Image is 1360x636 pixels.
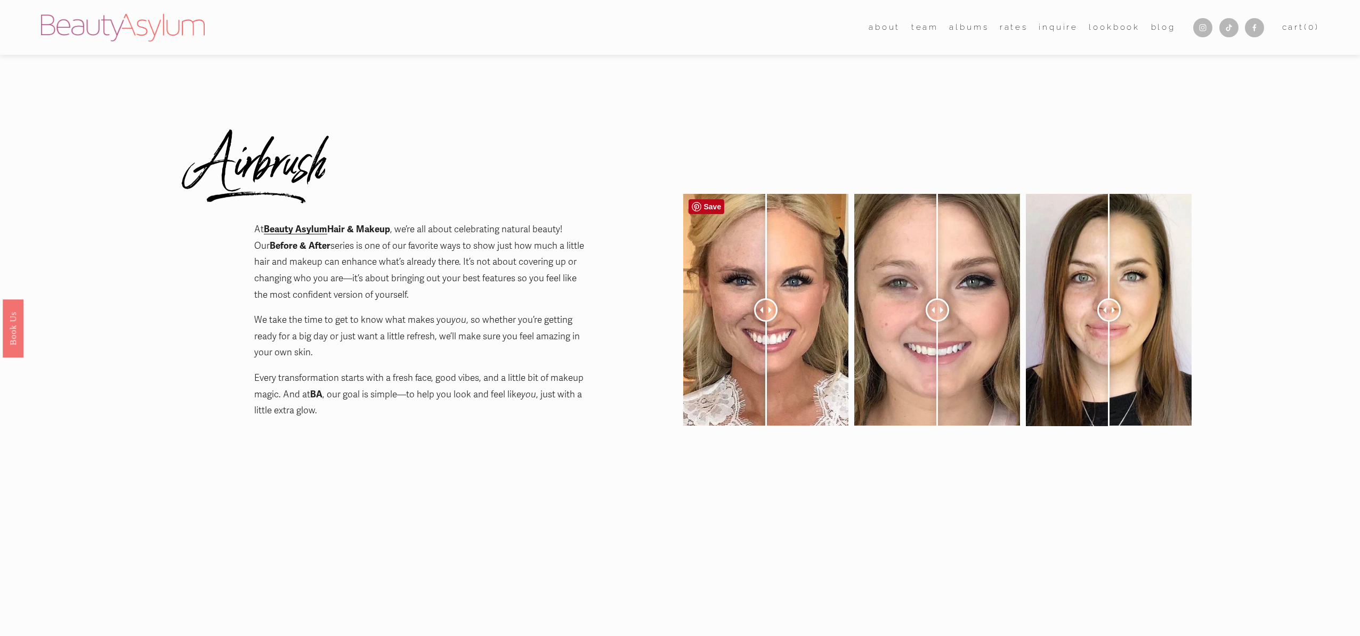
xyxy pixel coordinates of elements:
[1089,19,1140,36] a: Lookbook
[41,14,205,42] img: Beauty Asylum | Bridal Hair &amp; Makeup Charlotte &amp; Atlanta
[310,389,322,400] strong: BA
[521,389,536,400] em: you
[451,314,466,325] em: you
[1151,19,1176,36] a: Blog
[1308,22,1315,32] span: 0
[949,19,989,36] a: albums
[869,19,900,36] a: folder dropdown
[1245,18,1264,37] a: Facebook
[1219,18,1238,37] a: TikTok
[327,224,390,235] strong: Hair & Makeup
[254,370,592,419] p: Every transformation starts with a fresh face, good vibes, and a little bit of makeup magic. And ...
[1282,20,1319,35] a: 0 items in cart
[270,240,330,251] strong: Before & After
[254,222,592,303] p: At , we’re all about celebrating natural beauty! Our series is one of our favorite ways to show j...
[3,299,23,357] a: Book Us
[1000,19,1028,36] a: Rates
[911,20,938,35] span: team
[1039,19,1078,36] a: Inquire
[254,312,592,361] p: We take the time to get to know what makes you , so whether you’re getting ready for a big day or...
[1193,18,1212,37] a: Instagram
[911,19,938,36] a: folder dropdown
[1304,22,1319,32] span: ( )
[869,20,900,35] span: about
[689,199,725,214] a: Pin it!
[264,224,327,235] a: Beauty Asylum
